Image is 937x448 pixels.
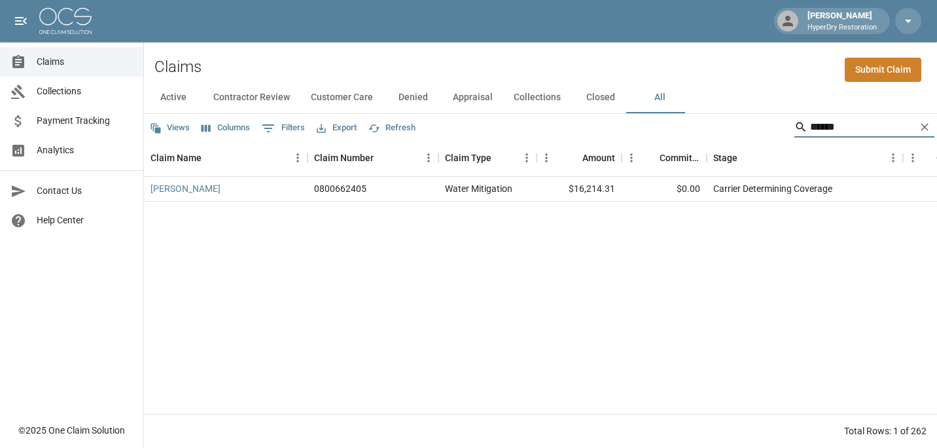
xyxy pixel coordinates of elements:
[537,140,622,176] div: Amount
[845,58,921,82] a: Submit Claim
[630,82,689,113] button: All
[660,140,700,176] div: Committed Amount
[150,182,221,195] a: [PERSON_NAME]
[144,140,308,176] div: Claim Name
[517,148,537,168] button: Menu
[445,182,512,195] div: Water Mitigation
[374,149,392,167] button: Sort
[8,8,34,34] button: open drawer
[713,140,737,176] div: Stage
[582,140,615,176] div: Amount
[144,82,203,113] button: Active
[622,148,641,168] button: Menu
[844,424,927,438] div: Total Rows: 1 of 262
[537,148,556,168] button: Menu
[37,114,133,128] span: Payment Tracking
[445,140,491,176] div: Claim Type
[314,182,366,195] div: 0800662405
[154,58,202,77] h2: Claims
[622,140,707,176] div: Committed Amount
[258,118,308,139] button: Show filters
[794,117,934,140] div: Search
[37,55,133,69] span: Claims
[622,177,707,202] div: $0.00
[37,184,133,198] span: Contact Us
[883,148,903,168] button: Menu
[300,82,383,113] button: Customer Care
[203,82,300,113] button: Contractor Review
[442,82,503,113] button: Appraisal
[713,182,832,195] div: Carrier Determining Coverage
[18,424,125,437] div: © 2025 One Claim Solution
[39,8,92,34] img: ocs-logo-white-transparent.png
[903,148,923,168] button: Menu
[147,118,193,138] button: Views
[198,118,253,138] button: Select columns
[802,9,882,33] div: [PERSON_NAME]
[564,149,582,167] button: Sort
[503,82,571,113] button: Collections
[537,177,622,202] div: $16,214.31
[308,140,438,176] div: Claim Number
[641,149,660,167] button: Sort
[144,82,937,113] div: dynamic tabs
[438,140,537,176] div: Claim Type
[807,22,877,33] p: HyperDry Restoration
[491,149,510,167] button: Sort
[37,214,133,227] span: Help Center
[707,140,903,176] div: Stage
[383,82,442,113] button: Denied
[571,82,630,113] button: Closed
[365,118,419,138] button: Refresh
[313,118,360,138] button: Export
[915,117,934,137] button: Clear
[737,149,756,167] button: Sort
[37,84,133,98] span: Collections
[288,148,308,168] button: Menu
[37,143,133,157] span: Analytics
[150,140,202,176] div: Claim Name
[419,148,438,168] button: Menu
[202,149,220,167] button: Sort
[314,140,374,176] div: Claim Number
